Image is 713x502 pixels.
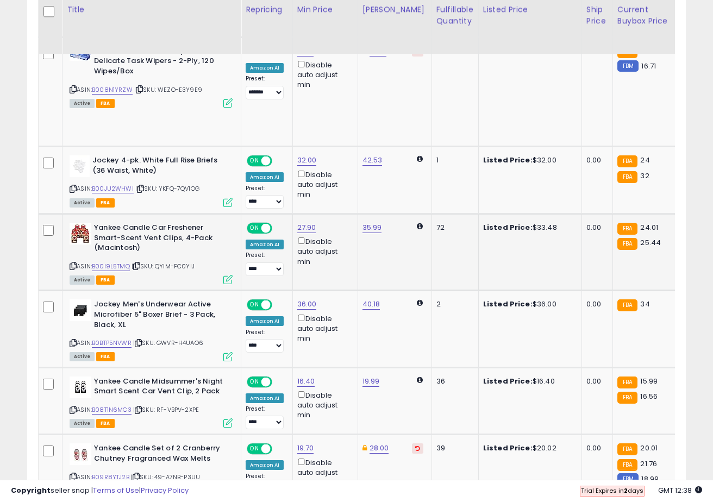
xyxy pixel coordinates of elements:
div: 39 [436,443,470,453]
span: OFF [271,300,288,310]
span: OFF [271,377,288,386]
a: Privacy Policy [141,485,189,495]
span: ON [248,224,261,233]
div: Amazon AI [246,460,284,470]
div: seller snap | | [11,486,189,496]
div: Disable auto adjust min [297,168,349,200]
b: Yankee Candle Midsummer's Night Smart Scent Car Vent Clip, 2 Pack [94,376,226,399]
span: OFF [271,224,288,233]
span: All listings currently available for purchase on Amazon [70,419,95,428]
div: Fulfillable Quantity [436,4,474,27]
a: B0BTP5NVWR [92,338,132,348]
div: Disable auto adjust min [297,456,349,488]
div: $33.48 [483,223,573,233]
b: KIMTECH Science Kimwipes Delicate Task Wipers - 2-Ply, 120 Wipes/Box [94,46,226,79]
span: | SKU: WEZO-E3Y9E9 [134,85,202,94]
span: 24 [640,155,649,165]
img: 41Lw6Xc1TwL._SL40_.jpg [70,376,91,398]
div: Disable auto adjust min [297,389,349,421]
a: 32.00 [297,155,317,166]
span: FBA [96,352,115,361]
b: Yankee Candle Car Freshener Smart-Scent Vent Clips, 4-Pack (Macintosh) [94,223,226,256]
b: Listed Price: [483,376,533,386]
a: 19.99 [362,376,380,387]
div: Preset: [246,252,284,276]
div: Preset: [246,75,284,99]
div: Min Price [297,4,353,15]
small: FBA [617,238,637,250]
small: FBA [617,155,637,167]
span: 25.44 [640,237,661,248]
div: Preset: [246,185,284,209]
div: 1 [436,155,470,165]
a: 36.00 [297,299,317,310]
div: [PERSON_NAME] [362,4,427,15]
span: All listings currently available for purchase on Amazon [70,99,95,108]
a: 27.90 [297,222,316,233]
a: 42.53 [362,155,383,166]
b: Yankee Candle Set of 2 Cranberry Chutney Fragranced Wax Melts [94,443,226,466]
a: B008N1YRZW [92,85,133,95]
b: Listed Price: [483,222,533,233]
div: ASIN: [70,155,233,206]
div: Preset: [246,329,284,353]
img: 41RfzqIkOiL._SL40_.jpg [70,443,91,465]
span: All listings currently available for purchase on Amazon [70,198,95,208]
div: ASIN: [70,299,233,360]
small: FBA [617,299,637,311]
small: FBA [617,443,637,455]
span: 15.99 [640,376,658,386]
div: 0.00 [586,155,604,165]
b: Jockey Men's Underwear Active Microfiber 5" Boxer Brief - 3 Pack, Black, XL [94,299,226,332]
span: 20.01 [640,443,658,453]
span: 16.71 [641,61,656,71]
div: ASIN: [70,223,233,283]
a: Terms of Use [93,485,139,495]
div: Disable auto adjust min [297,59,349,90]
b: Listed Price: [483,46,533,56]
span: All listings currently available for purchase on Amazon [70,275,95,285]
div: 2 [436,299,470,309]
span: Trial Expires in days [581,486,643,495]
span: FBA [96,198,115,208]
small: FBA [617,376,637,388]
div: Amazon AI [246,240,284,249]
div: Amazon AI [246,393,284,403]
div: Repricing [246,4,288,15]
span: FBA [96,419,115,428]
a: B00I9L5TMQ [92,262,130,271]
div: $20.02 [483,443,573,453]
span: | SKU: YKFQ-7QV1OG [135,184,199,193]
span: 32 [640,171,649,181]
div: Title [67,4,236,15]
div: Current Buybox Price [617,4,673,27]
img: 51qxRa-bsQL._SL40_.jpg [70,223,91,244]
div: 0.00 [586,223,604,233]
div: Preset: [246,405,284,430]
span: 21.76 [640,459,657,469]
div: ASIN: [70,46,233,106]
div: 0.00 [586,299,604,309]
span: OFF [271,444,288,454]
span: FBA [96,99,115,108]
small: FBA [617,392,637,404]
small: FBA [617,459,637,471]
div: Ship Price [586,4,608,27]
div: $16.40 [483,376,573,386]
b: 2 [624,486,628,495]
span: ON [248,156,261,166]
a: 35.99 [362,222,382,233]
span: ON [248,444,261,454]
a: 28.00 [370,443,389,454]
span: 16.75 [640,46,657,56]
div: ASIN: [70,376,233,427]
div: ASIN: [70,443,233,494]
div: 36 [436,376,470,386]
b: Listed Price: [483,443,533,453]
small: FBA [617,223,637,235]
div: $36.00 [483,299,573,309]
img: 2117z6wsi3L._SL40_.jpg [70,155,90,177]
span: All listings currently available for purchase on Amazon [70,352,95,361]
span: ON [248,300,261,310]
span: | SKU: GWVR-H4UAO6 [133,338,203,347]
